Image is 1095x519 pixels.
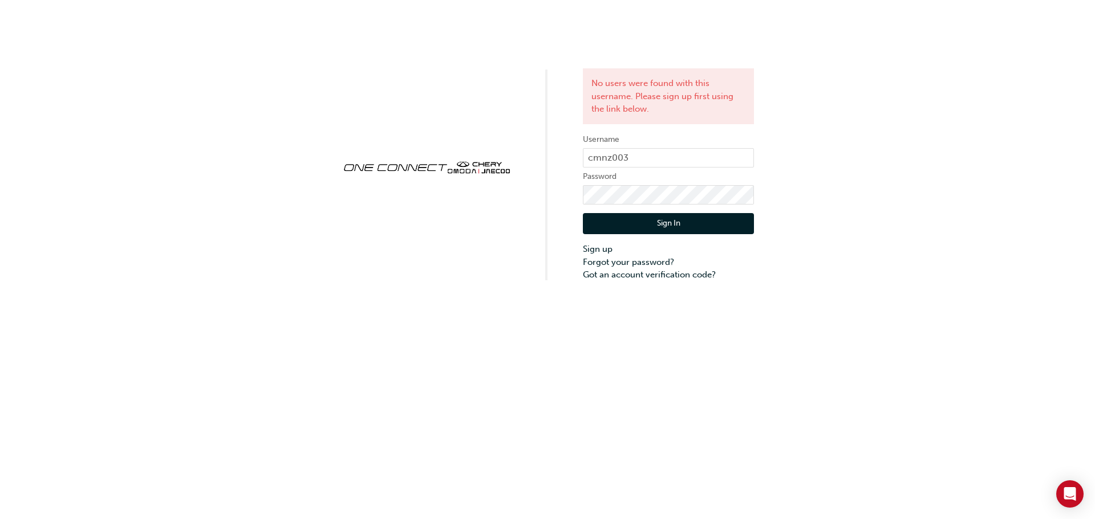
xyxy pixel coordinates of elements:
[1056,480,1084,508] div: Open Intercom Messenger
[583,133,754,146] label: Username
[583,68,754,124] div: No users were found with this username. Please sign up first using the link below.
[583,148,754,167] input: Username
[583,256,754,269] a: Forgot your password?
[583,268,754,281] a: Got an account verification code?
[583,243,754,256] a: Sign up
[583,170,754,183] label: Password
[341,152,512,181] img: oneconnect
[583,213,754,235] button: Sign In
